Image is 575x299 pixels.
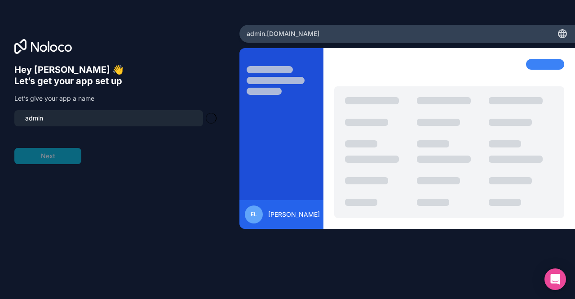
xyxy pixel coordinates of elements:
div: Open Intercom Messenger [544,268,566,290]
input: my-team [20,112,198,125]
p: Let’s give your app a name [14,94,216,103]
span: EL [251,211,257,218]
h6: Hey [PERSON_NAME] 👋 [14,64,216,76]
h6: Let’s get your app set up [14,76,216,87]
span: admin .[DOMAIN_NAME] [247,29,319,38]
span: [PERSON_NAME] [268,210,320,219]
